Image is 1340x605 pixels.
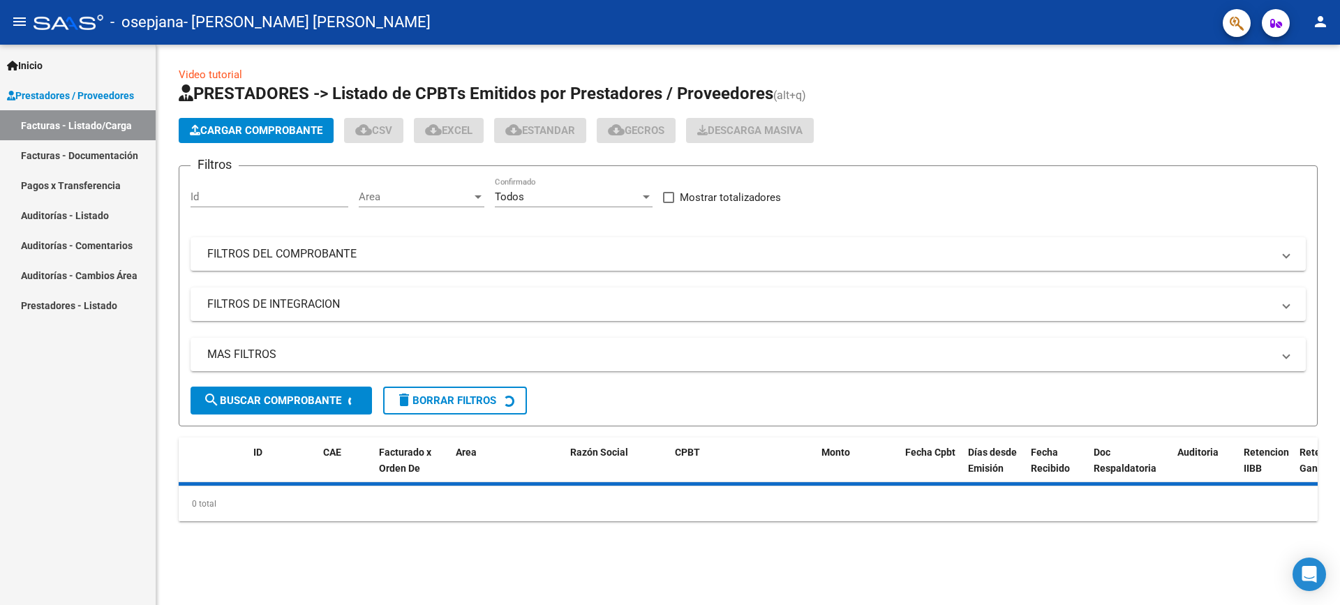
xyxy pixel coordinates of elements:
[355,124,392,137] span: CSV
[697,124,803,137] span: Descarga Masiva
[191,387,372,414] button: Buscar Comprobante
[179,84,773,103] span: PRESTADORES -> Listado de CPBTs Emitidos por Prestadores / Proveedores
[608,121,625,138] mat-icon: cloud_download
[11,13,28,30] mat-icon: menu
[318,438,373,499] datatable-header-cell: CAE
[425,124,472,137] span: EXCEL
[505,124,575,137] span: Estandar
[344,118,403,143] button: CSV
[821,447,850,458] span: Monto
[1094,447,1156,474] span: Doc Respaldatoria
[396,394,496,407] span: Borrar Filtros
[179,68,242,81] a: Video tutorial
[248,438,318,499] datatable-header-cell: ID
[905,447,955,458] span: Fecha Cpbt
[1293,558,1326,591] div: Open Intercom Messenger
[456,447,477,458] span: Area
[203,394,341,407] span: Buscar Comprobante
[191,237,1306,271] mat-expansion-panel-header: FILTROS DEL COMPROBANTE
[1177,447,1219,458] span: Auditoria
[1244,447,1289,474] span: Retencion IIBB
[359,191,472,203] span: Area
[396,391,412,408] mat-icon: delete
[1025,438,1088,499] datatable-header-cell: Fecha Recibido
[355,121,372,138] mat-icon: cloud_download
[570,447,628,458] span: Razón Social
[191,287,1306,321] mat-expansion-panel-header: FILTROS DE INTEGRACION
[1312,13,1329,30] mat-icon: person
[1031,447,1070,474] span: Fecha Recibido
[425,121,442,138] mat-icon: cloud_download
[190,124,322,137] span: Cargar Comprobante
[7,88,134,103] span: Prestadores / Proveedores
[414,118,484,143] button: EXCEL
[1088,438,1172,499] datatable-header-cell: Doc Respaldatoria
[191,338,1306,371] mat-expansion-panel-header: MAS FILTROS
[680,189,781,206] span: Mostrar totalizadores
[207,347,1272,362] mat-panel-title: MAS FILTROS
[686,118,814,143] button: Descarga Masiva
[773,89,806,102] span: (alt+q)
[7,58,43,73] span: Inicio
[816,438,900,499] datatable-header-cell: Monto
[383,387,527,414] button: Borrar Filtros
[207,297,1272,312] mat-panel-title: FILTROS DE INTEGRACION
[110,7,184,38] span: - osepjana
[505,121,522,138] mat-icon: cloud_download
[597,118,676,143] button: Gecros
[179,486,1318,521] div: 0 total
[373,438,450,499] datatable-header-cell: Facturado x Orden De
[179,118,334,143] button: Cargar Comprobante
[494,118,586,143] button: Estandar
[203,391,220,408] mat-icon: search
[1172,438,1238,499] datatable-header-cell: Auditoria
[962,438,1025,499] datatable-header-cell: Días desde Emisión
[379,447,431,474] span: Facturado x Orden De
[323,447,341,458] span: CAE
[565,438,669,499] datatable-header-cell: Razón Social
[675,447,700,458] span: CPBT
[968,447,1017,474] span: Días desde Emisión
[669,438,816,499] datatable-header-cell: CPBT
[495,191,524,203] span: Todos
[450,438,544,499] datatable-header-cell: Area
[191,155,239,174] h3: Filtros
[184,7,431,38] span: - [PERSON_NAME] [PERSON_NAME]
[253,447,262,458] span: ID
[608,124,664,137] span: Gecros
[686,118,814,143] app-download-masive: Descarga masiva de comprobantes (adjuntos)
[1238,438,1294,499] datatable-header-cell: Retencion IIBB
[207,246,1272,262] mat-panel-title: FILTROS DEL COMPROBANTE
[900,438,962,499] datatable-header-cell: Fecha Cpbt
